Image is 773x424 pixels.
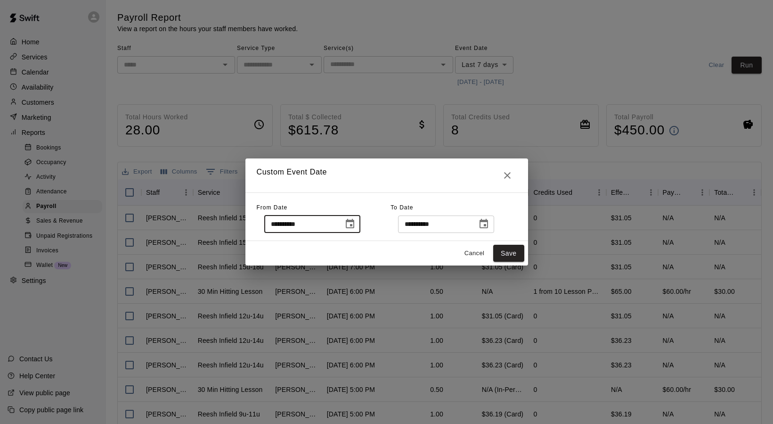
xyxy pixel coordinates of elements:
[493,245,524,262] button: Save
[498,166,517,185] button: Close
[257,204,288,211] span: From Date
[245,158,528,192] h2: Custom Event Date
[391,204,413,211] span: To Date
[474,215,493,233] button: Choose date, selected date is Sep 15, 2025
[341,215,359,233] button: Choose date, selected date is Sep 8, 2025
[459,246,489,261] button: Cancel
